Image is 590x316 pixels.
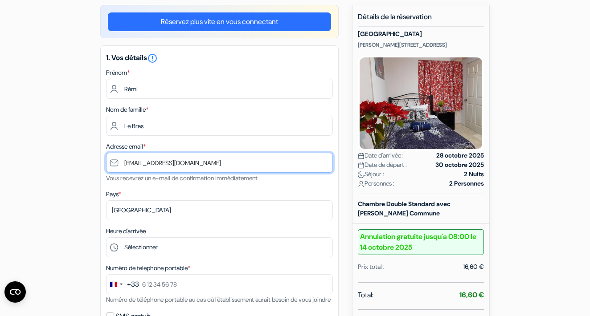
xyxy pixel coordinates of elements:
[358,30,484,38] h5: [GEOGRAPHIC_DATA]
[106,68,130,77] label: Prénom
[147,53,158,64] i: error_outline
[358,179,394,188] span: Personnes :
[358,41,484,49] p: [PERSON_NAME][STREET_ADDRESS]
[106,190,121,199] label: Pays
[463,262,484,271] div: 16,60 €
[436,151,484,160] strong: 28 octobre 2025
[106,142,146,151] label: Adresse email
[106,174,258,182] small: Vous recevrez un e-mail de confirmation immédiatement
[358,151,404,160] span: Date d'arrivée :
[106,263,190,273] label: Numéro de telephone portable
[358,262,385,271] div: Prix total :
[358,160,407,170] span: Date de départ :
[358,290,373,300] span: Total:
[459,290,484,300] strong: 16,60 €
[106,105,148,114] label: Nom de famille
[106,227,146,236] label: Heure d'arrivée
[449,179,484,188] strong: 2 Personnes
[108,12,331,31] a: Réservez plus vite en vous connectant
[358,12,484,27] h5: Détails de la réservation
[107,275,139,294] button: Change country, selected France (+33)
[106,79,333,99] input: Entrez votre prénom
[358,171,365,178] img: moon.svg
[4,281,26,303] button: Ouvrir le widget CMP
[358,229,484,255] b: Annulation gratuite jusqu'a 08:00 le 14 octobre 2025
[464,170,484,179] strong: 2 Nuits
[127,279,139,290] div: +33
[358,170,384,179] span: Séjour :
[435,160,484,170] strong: 30 octobre 2025
[358,200,451,217] b: Chambre Double Standard avec [PERSON_NAME] Commune
[147,53,158,62] a: error_outline
[106,274,333,294] input: 6 12 34 56 78
[106,296,331,304] small: Numéro de téléphone portable au cas où l'établissement aurait besoin de vous joindre
[358,181,365,187] img: user_icon.svg
[106,153,333,173] input: Entrer adresse e-mail
[358,162,365,169] img: calendar.svg
[358,153,365,159] img: calendar.svg
[106,116,333,136] input: Entrer le nom de famille
[106,53,333,64] h5: 1. Vos détails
